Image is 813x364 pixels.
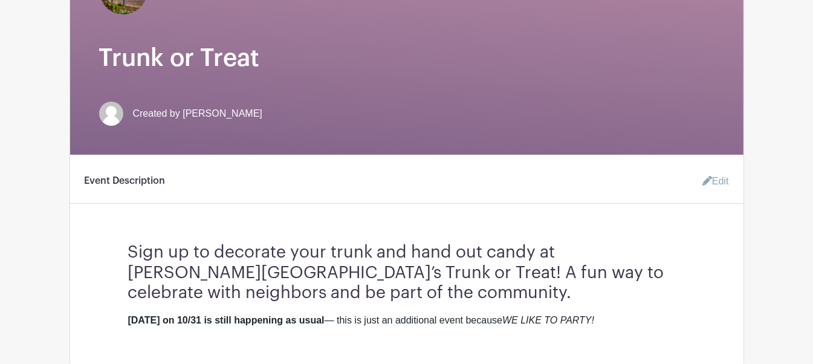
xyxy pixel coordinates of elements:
em: WE LIKE TO PARTY! [502,315,594,325]
div: — this is just an additional event because [128,313,685,328]
h3: Sign up to decorate your trunk and hand out candy at [PERSON_NAME][GEOGRAPHIC_DATA]’s Trunk or Tr... [128,233,685,304]
h6: Event Description [85,175,166,187]
a: Edit [693,169,729,193]
span: Created by [PERSON_NAME] [133,106,262,121]
h1: Trunk or Treat [99,44,714,73]
img: default-ce2991bfa6775e67f084385cd625a349d9dcbb7a52a09fb2fda1e96e2d18dcdb.png [99,102,123,126]
strong: [DATE] on 10/31 is still happening as usual [128,315,325,325]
